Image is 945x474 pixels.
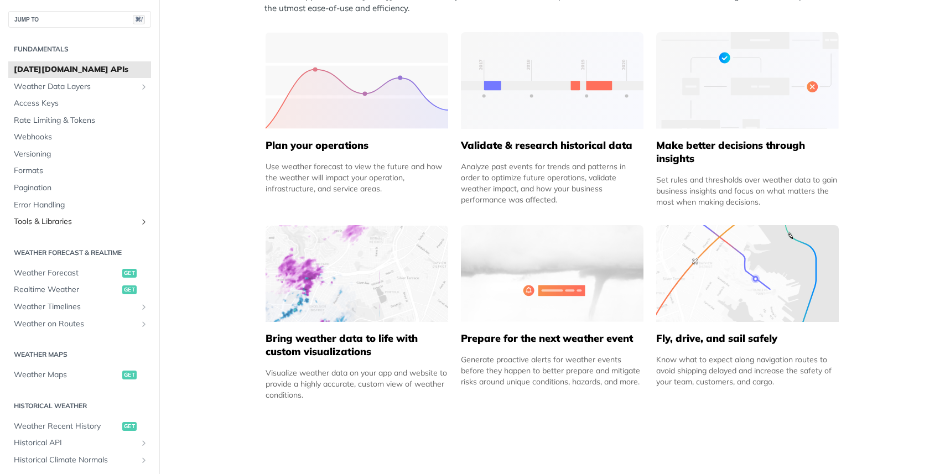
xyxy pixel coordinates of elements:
span: get [122,371,137,379]
div: Use weather forecast to view the future and how the weather will impact your operation, infrastru... [266,161,448,194]
button: Show subpages for Historical API [139,439,148,447]
a: Webhooks [8,129,151,145]
button: Show subpages for Weather Data Layers [139,82,148,91]
img: 39565e8-group-4962x.svg [266,32,448,129]
button: JUMP TO⌘/ [8,11,151,28]
a: Pagination [8,180,151,196]
span: Versioning [14,149,148,160]
a: Tools & LibrariesShow subpages for Tools & Libraries [8,213,151,230]
a: Versioning [8,146,151,163]
img: 4463876-group-4982x.svg [266,225,448,322]
span: Pagination [14,183,148,194]
a: Weather Data LayersShow subpages for Weather Data Layers [8,79,151,95]
img: 2c0a313-group-496-12x.svg [461,225,643,322]
span: Webhooks [14,132,148,143]
h5: Validate & research historical data [461,139,643,152]
h5: Make better decisions through insights [656,139,839,165]
a: [DATE][DOMAIN_NAME] APIs [8,61,151,78]
span: Weather on Routes [14,319,137,330]
button: Show subpages for Historical Climate Normals [139,456,148,465]
span: Access Keys [14,98,148,109]
a: Rate Limiting & Tokens [8,112,151,129]
a: Weather Forecastget [8,265,151,282]
h2: Fundamentals [8,44,151,54]
a: Weather on RoutesShow subpages for Weather on Routes [8,316,151,332]
img: 994b3d6-mask-group-32x.svg [656,225,839,322]
span: Historical Climate Normals [14,455,137,466]
span: Weather Forecast [14,268,120,279]
a: Historical APIShow subpages for Historical API [8,435,151,451]
h5: Fly, drive, and sail safely [656,332,839,345]
span: ⌘/ [133,15,145,24]
h5: Plan your operations [266,139,448,152]
span: Rate Limiting & Tokens [14,115,148,126]
span: Weather Data Layers [14,81,137,92]
div: Know what to expect along navigation routes to avoid shipping delayed and increase the safety of ... [656,354,839,387]
a: Access Keys [8,95,151,112]
span: Weather Maps [14,369,120,381]
span: Tools & Libraries [14,216,137,227]
span: Historical API [14,437,137,449]
span: get [122,422,137,431]
span: Weather Timelines [14,301,137,312]
a: Weather Recent Historyget [8,418,151,435]
span: get [122,285,137,294]
div: Analyze past events for trends and patterns in order to optimize future operations, validate weat... [461,161,643,205]
a: Weather Mapsget [8,367,151,383]
a: Realtime Weatherget [8,282,151,298]
div: Generate proactive alerts for weather events before they happen to better prepare and mitigate ri... [461,354,643,387]
button: Show subpages for Weather on Routes [139,320,148,329]
a: Formats [8,163,151,179]
div: Set rules and thresholds over weather data to gain business insights and focus on what matters th... [656,174,839,207]
button: Show subpages for Weather Timelines [139,303,148,311]
a: Historical Climate NormalsShow subpages for Historical Climate Normals [8,452,151,468]
h2: Weather Forecast & realtime [8,248,151,258]
button: Show subpages for Tools & Libraries [139,217,148,226]
a: Error Handling [8,197,151,213]
h5: Bring weather data to life with custom visualizations [266,332,448,358]
h2: Historical Weather [8,401,151,411]
span: Error Handling [14,200,148,211]
img: 13d7ca0-group-496-2.svg [461,32,643,129]
img: a22d113-group-496-32x.svg [656,32,839,129]
h2: Weather Maps [8,350,151,360]
a: Weather TimelinesShow subpages for Weather Timelines [8,299,151,315]
span: get [122,269,137,278]
span: Formats [14,165,148,176]
span: Weather Recent History [14,421,120,432]
span: [DATE][DOMAIN_NAME] APIs [14,64,148,75]
h5: Prepare for the next weather event [461,332,643,345]
div: Visualize weather data on your app and website to provide a highly accurate, custom view of weath... [266,367,448,400]
span: Realtime Weather [14,284,120,295]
